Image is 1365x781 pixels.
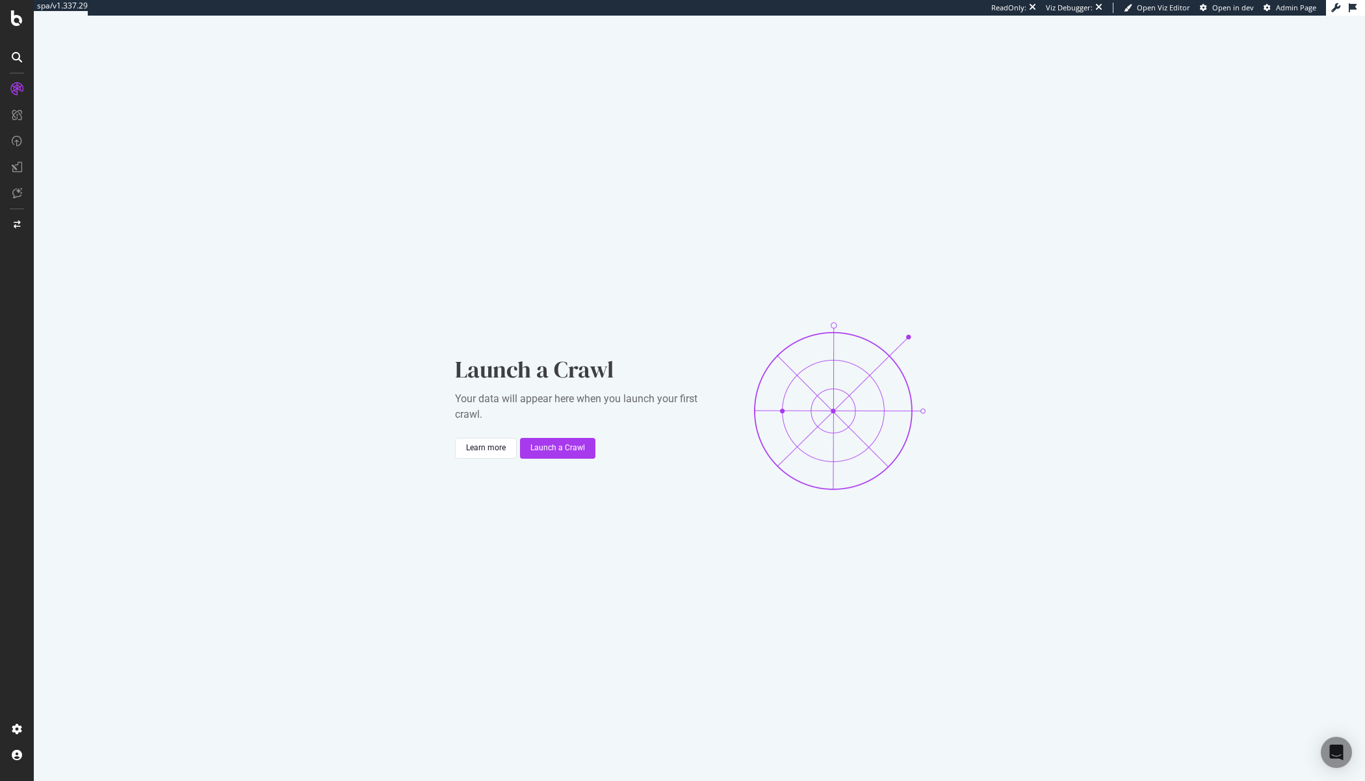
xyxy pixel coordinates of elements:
[1212,3,1254,12] span: Open in dev
[1124,3,1190,13] a: Open Viz Editor
[991,3,1026,13] div: ReadOnly:
[736,302,944,510] img: LtdVyoEg.png
[1137,3,1190,12] span: Open Viz Editor
[1321,737,1352,768] div: Open Intercom Messenger
[1046,3,1093,13] div: Viz Debugger:
[520,438,595,459] button: Launch a Crawl
[530,442,585,454] div: Launch a Crawl
[1276,3,1316,12] span: Admin Page
[1200,3,1254,13] a: Open in dev
[455,438,517,459] button: Learn more
[1264,3,1316,13] a: Admin Page
[455,353,715,386] div: Launch a Crawl
[466,442,506,454] div: Learn more
[455,391,715,422] div: Your data will appear here when you launch your first crawl.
